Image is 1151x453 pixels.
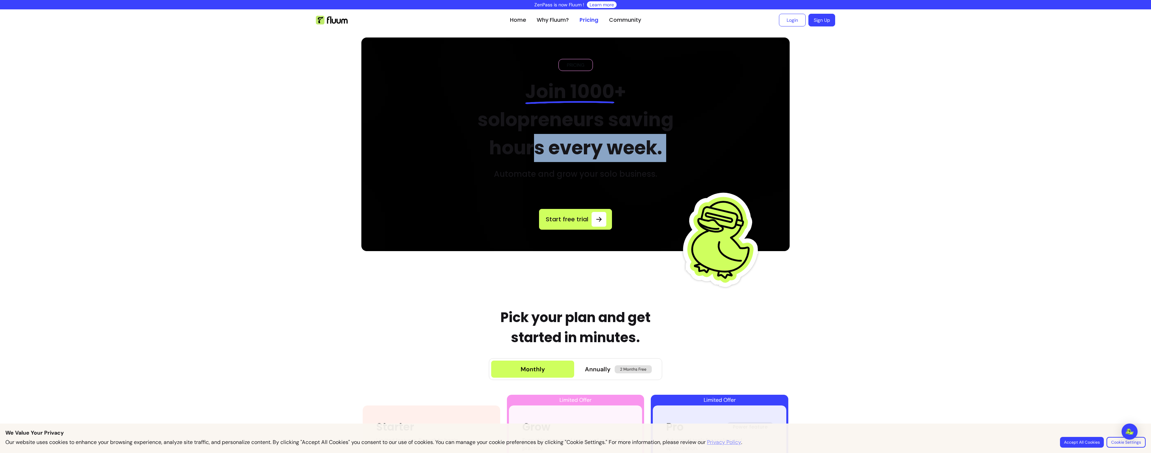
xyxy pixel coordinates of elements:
div: Limited Offer [653,395,786,405]
a: Login [779,14,806,26]
div: Starter [376,419,414,435]
button: Accept All Cookies [1060,437,1104,448]
div: Open Intercom Messenger [1122,424,1138,440]
img: Fluum Duck sticker [681,181,765,298]
div: Limited Offer [509,395,642,405]
h2: + solopreneurs saving hours every week. [462,78,689,162]
div: Pro [666,419,684,435]
img: Fluum Logo [316,16,348,24]
a: Community [609,16,641,24]
div: Monthly [521,365,545,374]
a: Privacy Policy [707,438,741,446]
div: Grow [522,419,550,435]
a: Home [510,16,526,24]
button: Cookie Settings [1106,437,1146,448]
span: Join 1000 [525,78,614,105]
a: Start free trial [539,209,612,230]
p: ZenPass is now Fluum ! [534,1,584,8]
a: Pricing [580,16,598,24]
span: PRICING [564,62,587,68]
span: Annually [585,365,611,374]
p: We Value Your Privacy [5,429,1146,437]
p: Our website uses cookies to enhance your browsing experience, analyze site traffic, and personali... [5,438,742,446]
a: Learn more [590,1,614,8]
span: Power feature [727,422,773,432]
a: Why Fluum? [537,16,569,24]
h3: Automate and grow your solo business. [494,169,657,179]
a: Sign Up [808,14,835,26]
h2: Pick your plan and get started in minutes. [481,307,670,348]
span: 2 Months Free [615,365,652,373]
span: Start free trial [545,215,589,224]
